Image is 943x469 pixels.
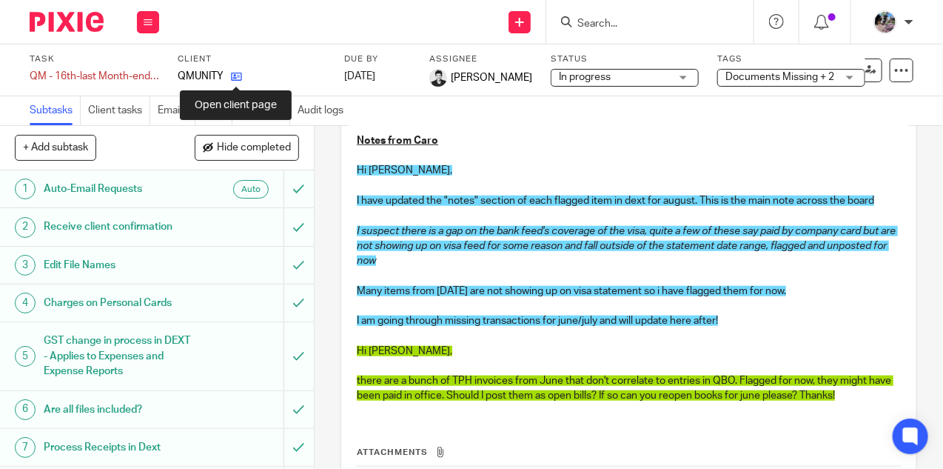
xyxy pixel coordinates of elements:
[429,53,532,65] label: Assignee
[15,255,36,276] div: 3
[15,399,36,420] div: 6
[44,178,194,200] h1: Auto-Email Requests
[15,346,36,367] div: 5
[15,293,36,313] div: 4
[30,12,104,32] img: Pixie
[357,165,452,176] span: Hi [PERSON_NAME],
[158,96,195,125] a: Emails
[15,437,36,458] div: 7
[44,292,194,314] h1: Charges on Personal Cards
[357,286,786,296] span: Many items from [DATE] are not showing up on visa statement so i have flagged them for now.
[44,254,194,276] h1: Edit File Names
[344,71,375,82] span: [DATE]
[30,69,159,84] div: QM - 16th-last Month-end Bookkeeping - August
[357,196,874,206] span: I have updated the "notes" section of each flagged item in dext for august. This is the main note...
[717,53,865,65] label: Tags
[298,96,351,125] a: Audit logs
[44,399,194,421] h1: Are all files included?
[344,53,411,65] label: Due by
[30,53,159,65] label: Task
[178,69,224,84] p: QMUNITY
[178,53,326,65] label: Client
[576,18,709,31] input: Search
[240,96,290,125] a: Notes (0)
[551,53,699,65] label: Status
[44,436,194,459] h1: Process Receipts in Dext
[15,217,36,238] div: 2
[429,69,447,87] img: squarehead.jpg
[357,316,718,326] span: I am going through missing transactions for june/july and will update here after!
[357,448,428,456] span: Attachments
[44,330,194,382] h1: GST change in process in DEXT - Applies to Expenses and Expense Reports
[203,96,232,125] a: Files
[873,10,897,34] img: Screen%20Shot%202020-06-25%20at%209.49.30%20AM.png
[357,226,898,267] span: I suspect there is a gap on the bank feed's coverage of the visa, quite a few of these say paid b...
[15,135,96,160] button: + Add subtask
[88,96,150,125] a: Client tasks
[725,72,834,82] span: Documents Missing + 2
[357,376,893,401] span: there are a bunch of TPH invoices from June that don't correlate to entries in QBO. Flagged for n...
[357,136,438,146] u: Notes from Caro
[15,179,36,199] div: 1
[451,70,532,85] span: [PERSON_NAME]
[559,72,611,82] span: In progress
[357,346,452,356] span: Hi [PERSON_NAME],
[233,180,269,199] div: Auto
[195,135,299,160] button: Hide completed
[217,142,291,154] span: Hide completed
[44,216,194,238] h1: Receive client confirmation
[30,96,81,125] a: Subtasks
